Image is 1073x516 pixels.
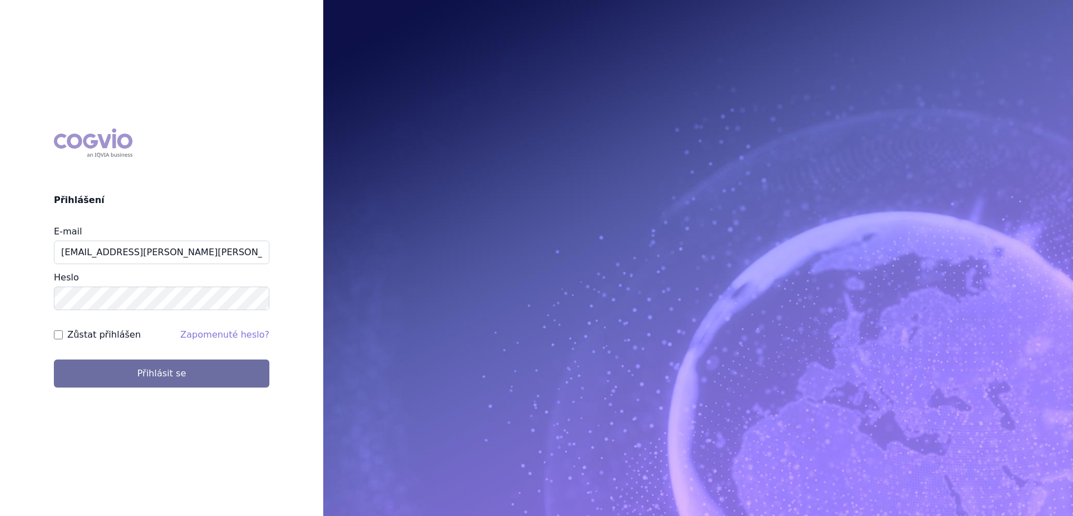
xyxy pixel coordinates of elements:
[54,360,269,388] button: Přihlásit se
[180,329,269,340] a: Zapomenuté heslo?
[54,128,132,158] div: COGVIO
[54,272,79,283] label: Heslo
[54,226,82,237] label: E-mail
[54,193,269,207] h2: Přihlášení
[67,328,141,342] label: Zůstat přihlášen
